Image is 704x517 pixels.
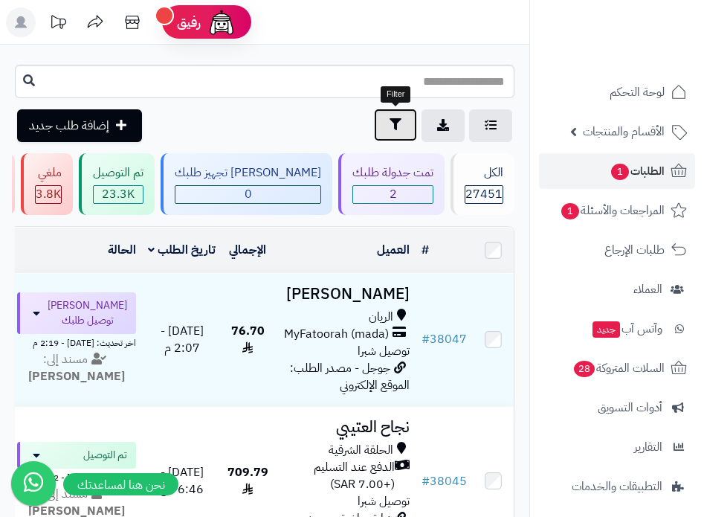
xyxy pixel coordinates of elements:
div: [PERSON_NAME] تجهيز طلبك [175,164,321,182]
span: تم التوصيل [83,448,127,463]
span: 1 [561,203,579,219]
span: وآتس آب [591,318,662,339]
a: المراجعات والأسئلة1 [539,193,695,228]
a: طلبات الإرجاع [539,232,695,268]
div: 23257 [94,186,143,203]
a: الإجمالي [229,241,266,259]
span: الطلبات [610,161,665,182]
a: لوحة التحكم [539,74,695,110]
a: تاريخ الطلب [148,241,216,259]
img: ai-face.png [207,7,236,37]
a: العملاء [539,272,695,307]
a: تحديثات المنصة [39,7,77,41]
span: [DATE] - 2:07 م [161,322,204,357]
span: [DATE] - 6:46 ص [160,463,204,498]
a: التقارير [539,429,695,465]
a: الطلبات1 [539,153,695,189]
a: الحالة [108,241,136,259]
span: رفيق [177,13,201,31]
span: 27451 [465,186,503,203]
a: التطبيقات والخدمات [539,469,695,504]
a: تمت جدولة طلبك 2 [335,153,448,215]
span: الدفع عند التسليم (+7.00 SAR) [280,459,395,493]
span: أدوات التسويق [598,397,662,418]
span: جوجل - مصدر الطلب: الموقع الإلكتروني [290,359,410,394]
span: التطبيقات والخدمات [572,476,662,497]
span: 3.8K [36,186,61,203]
span: # [422,330,430,348]
span: إضافة طلب جديد [29,117,109,135]
span: لوحة التحكم [610,82,665,103]
span: الريان [369,309,393,326]
a: وآتس آبجديد [539,311,695,347]
span: طلبات الإرجاع [604,240,665,260]
div: ملغي [35,164,62,182]
span: [PERSON_NAME] توصيل طلبك [48,298,127,328]
div: 3820 [36,186,61,203]
a: أدوات التسويق [539,390,695,426]
div: اخر تحديث: [DATE] - 2:19 م [17,334,136,350]
span: MyFatoorah (mada) [284,326,389,343]
a: الكل27451 [448,153,517,215]
a: [PERSON_NAME] تجهيز طلبك 0 [158,153,335,215]
a: إضافة طلب جديد [17,109,142,142]
a: # [422,241,429,259]
div: اخر تحديث: [DATE] - 11:32 ص [17,469,136,484]
span: 1 [611,164,629,180]
span: توصيل شبرا [358,342,410,360]
div: مسند إلى: [6,351,147,385]
a: #38047 [422,330,467,348]
a: السلات المتروكة28 [539,350,695,386]
span: 2 [353,186,433,203]
div: تم التوصيل [93,164,143,182]
span: توصيل شبرا [358,492,410,510]
div: الكل [465,164,503,182]
a: تم التوصيل 23.3K [76,153,158,215]
span: # [422,472,430,490]
div: Filter [381,86,410,103]
a: ملغي 3.8K [18,153,76,215]
span: المراجعات والأسئلة [560,200,665,221]
h3: نجاح العتيبي [280,419,410,436]
span: 709.79 [227,463,268,498]
span: جديد [592,321,620,338]
span: التقارير [634,437,662,457]
span: 76.70 [231,322,265,357]
a: العميل [377,241,410,259]
span: السلات المتروكة [572,358,665,379]
span: 0 [175,186,320,203]
span: 28 [574,361,595,377]
a: #38045 [422,472,467,490]
span: العملاء [633,279,662,300]
span: 23.3K [94,186,143,203]
strong: [PERSON_NAME] [28,367,125,385]
span: الأقسام والمنتجات [583,121,665,142]
h3: [PERSON_NAME] [280,286,410,303]
div: تمت جدولة طلبك [352,164,433,182]
span: الحلقة الشرقية [329,442,393,459]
